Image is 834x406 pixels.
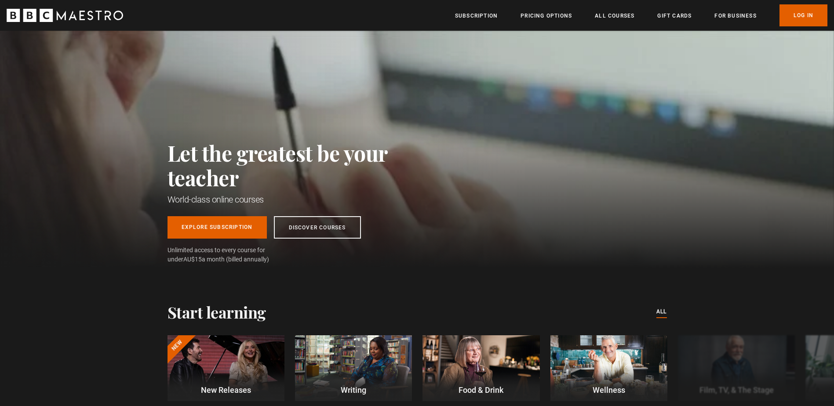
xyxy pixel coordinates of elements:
[168,335,284,401] a: New New Releases
[422,335,539,401] a: Food & Drink
[7,9,123,22] svg: BBC Maestro
[168,141,427,190] h2: Let the greatest be your teacher
[274,216,361,239] a: Discover Courses
[779,4,827,26] a: Log In
[168,216,267,239] a: Explore Subscription
[678,335,795,401] a: Film, TV, & The Stage
[657,11,692,20] a: Gift Cards
[455,11,498,20] a: Subscription
[295,335,412,401] a: Writing
[168,246,286,264] span: Unlimited access to every course for under a month (billed annually)
[183,256,202,263] span: AU$15
[455,4,827,26] nav: Primary
[168,193,427,206] h1: World-class online courses
[521,11,572,20] a: Pricing Options
[168,303,266,321] h2: Start learning
[550,335,667,401] a: Wellness
[714,11,756,20] a: For business
[595,11,634,20] a: All Courses
[656,307,667,317] a: All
